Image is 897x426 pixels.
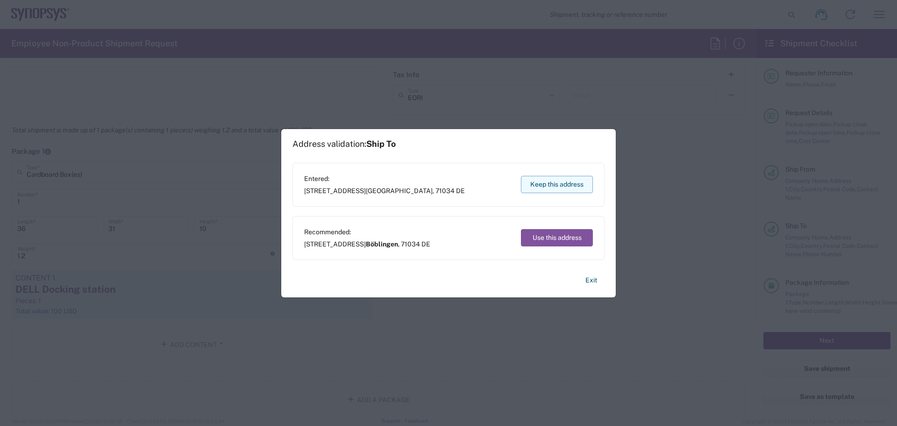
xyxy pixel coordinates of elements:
span: Entered: [304,174,465,183]
span: [GEOGRAPHIC_DATA] [366,187,433,195]
span: Ship To [366,139,396,149]
button: Use this address [521,229,593,246]
h1: Address validation: [292,139,396,149]
span: [STREET_ADDRESS] , [304,240,430,248]
span: 71034 [435,187,455,195]
span: Recommended: [304,228,430,236]
span: DE [421,240,430,248]
span: DE [456,187,465,195]
span: [STREET_ADDRESS] , [304,187,465,195]
button: Exit [578,272,605,289]
button: Keep this address [521,176,593,193]
span: 71034 [401,240,420,248]
span: Böblingen [366,240,398,248]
